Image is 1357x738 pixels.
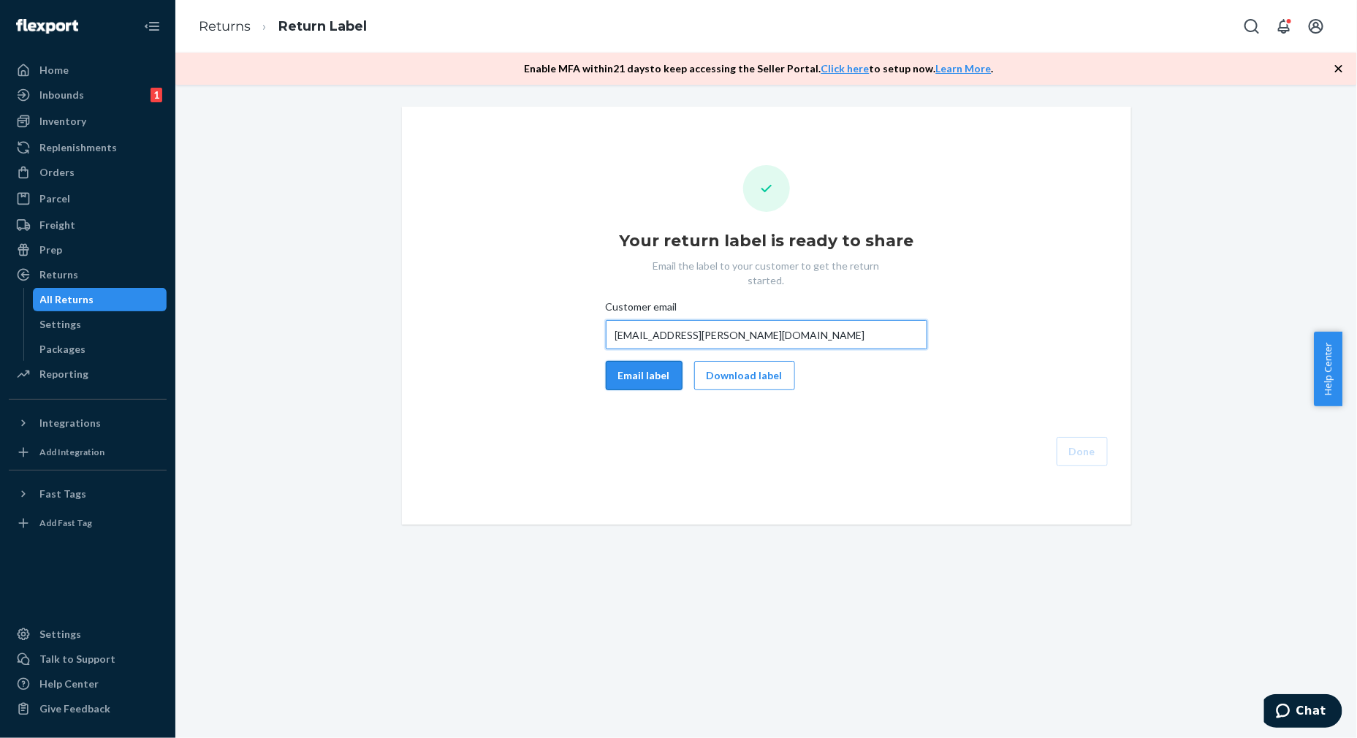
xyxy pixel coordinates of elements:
[639,259,894,288] p: Email the label to your customer to get the return started.
[9,213,167,237] a: Freight
[9,511,167,535] a: Add Fast Tag
[619,229,913,253] h1: Your return label is ready to share
[39,63,69,77] div: Home
[39,677,99,691] div: Help Center
[39,140,117,155] div: Replenishments
[9,263,167,286] a: Returns
[9,697,167,720] button: Give Feedback
[39,191,70,206] div: Parcel
[9,362,167,386] a: Reporting
[9,110,167,133] a: Inventory
[9,187,167,210] a: Parcel
[9,161,167,184] a: Orders
[821,62,870,75] a: Click here
[39,165,75,180] div: Orders
[1314,332,1342,406] button: Help Center
[39,627,81,642] div: Settings
[9,672,167,696] a: Help Center
[40,342,86,357] div: Packages
[9,136,167,159] a: Replenishments
[16,19,78,34] img: Flexport logo
[33,313,167,336] a: Settings
[199,18,251,34] a: Returns
[9,83,167,107] a: Inbounds1
[278,18,367,34] a: Return Label
[606,361,683,390] button: Email label
[1057,437,1108,466] button: Done
[9,238,167,262] a: Prep
[525,61,994,76] p: Enable MFA within 21 days to keep accessing the Seller Portal. to setup now. .
[9,482,167,506] button: Fast Tags
[40,292,94,307] div: All Returns
[40,317,82,332] div: Settings
[187,5,379,48] ol: breadcrumbs
[151,88,162,102] div: 1
[33,338,167,361] a: Packages
[9,647,167,671] button: Talk to Support
[39,367,88,381] div: Reporting
[694,361,795,390] button: Download label
[39,88,84,102] div: Inbounds
[936,62,992,75] a: Learn More
[606,320,927,349] input: Customer email
[1237,12,1266,41] button: Open Search Box
[39,487,86,501] div: Fast Tags
[9,623,167,646] a: Settings
[9,411,167,435] button: Integrations
[39,218,75,232] div: Freight
[33,288,167,311] a: All Returns
[39,243,62,257] div: Prep
[606,300,677,320] span: Customer email
[39,517,92,529] div: Add Fast Tag
[1264,694,1342,731] iframe: Opens a widget where you can chat to one of our agents
[39,114,86,129] div: Inventory
[9,441,167,464] a: Add Integration
[1301,12,1331,41] button: Open account menu
[137,12,167,41] button: Close Navigation
[39,267,78,282] div: Returns
[39,416,101,430] div: Integrations
[39,652,115,666] div: Talk to Support
[1269,12,1299,41] button: Open notifications
[9,58,167,82] a: Home
[39,446,104,458] div: Add Integration
[39,701,110,716] div: Give Feedback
